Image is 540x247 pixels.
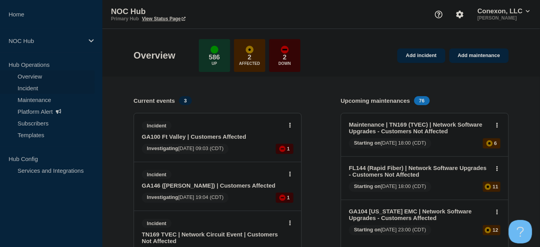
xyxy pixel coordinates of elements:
span: 3 [179,96,192,105]
span: [DATE] 18:00 (CDT) [349,182,431,192]
p: 1 [287,195,290,200]
div: down [279,146,286,152]
a: GA104 [US_STATE] EMC | Network Software Upgrades - Customers Affected [349,208,490,221]
button: Account settings [452,6,468,23]
div: affected [485,184,491,190]
div: down [281,46,289,54]
span: Starting on [354,140,381,146]
p: 2 [248,54,251,61]
a: View Status Page [142,16,185,21]
span: 76 [414,96,430,105]
button: Conexon, LLC [476,7,531,15]
a: GA100 Ft Valley | Customers Affected [142,133,283,140]
a: Maintenance | TN169 (TVEC) | Network Software Upgrades - Customers Not Affected [349,121,490,134]
a: GA146 ([PERSON_NAME]) | Customers Affected [142,182,283,189]
span: [DATE] 18:00 (CDT) [349,138,431,149]
p: 2 [283,54,286,61]
span: Incident [142,219,172,228]
div: affected [246,46,254,54]
button: Support [431,6,447,23]
h4: Upcoming maintenances [341,97,410,104]
p: NOC Hub [9,38,84,44]
p: [PERSON_NAME] [476,15,531,21]
span: Investigating [147,145,178,151]
div: affected [486,140,493,147]
p: Down [279,61,291,66]
div: down [279,195,286,201]
p: Up [212,61,217,66]
h4: Current events [134,97,175,104]
iframe: Help Scout Beacon - Open [509,220,532,243]
h1: Overview [134,50,175,61]
a: Add maintenance [449,48,509,63]
span: Starting on [354,227,381,233]
span: [DATE] 23:00 (CDT) [349,225,431,235]
a: TN169 TVEC | Network Circuit Event | Customers Not Affected [142,231,283,244]
p: 12 [493,227,498,233]
p: 1 [287,146,290,152]
span: Incident [142,170,172,179]
span: [DATE] 09:03 (CDT) [142,144,229,154]
p: 586 [209,54,220,61]
p: NOC Hub [111,7,267,16]
span: Incident [142,121,172,130]
div: affected [485,227,491,233]
p: Primary Hub [111,16,139,21]
a: FL144 (Rapid Fiber) | Network Software Upgrades - Customers Not Affected [349,165,490,178]
div: up [211,46,218,54]
span: Starting on [354,183,381,189]
p: Affected [239,61,260,66]
p: 11 [493,184,498,190]
p: 6 [494,140,497,146]
span: Investigating [147,194,178,200]
a: Add incident [397,48,445,63]
span: [DATE] 19:04 (CDT) [142,193,229,203]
